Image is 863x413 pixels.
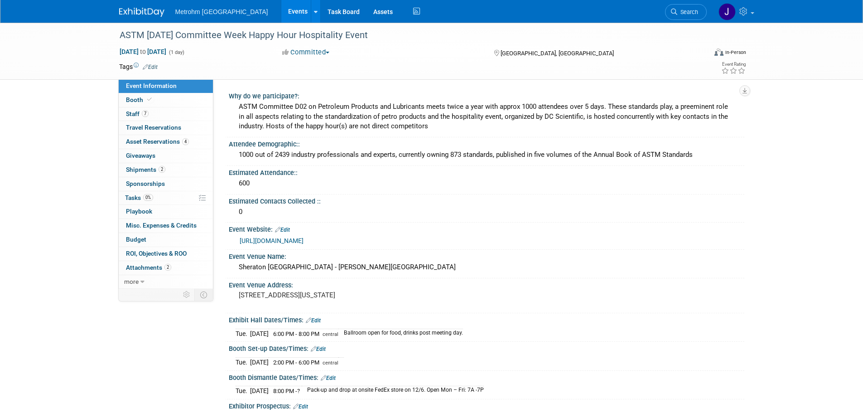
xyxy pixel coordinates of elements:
span: Attachments [126,264,171,271]
td: Toggle Event Tabs [194,289,213,301]
i: Booth reservation complete [147,97,152,102]
a: Edit [306,317,321,324]
pre: [STREET_ADDRESS][US_STATE] [239,291,434,299]
span: to [139,48,147,55]
td: Tue. [236,329,250,338]
a: Giveaways [119,149,213,163]
img: ExhibitDay [119,8,164,17]
div: Event Rating [721,62,746,67]
a: Tasks0% [119,191,213,205]
span: 8:00 PM - [273,388,300,394]
div: 600 [236,176,738,190]
a: Search [665,4,707,20]
div: 0 [236,205,738,219]
span: Giveaways [126,152,155,159]
span: central [323,360,338,366]
a: [URL][DOMAIN_NAME] [240,237,304,244]
div: Event Venue Address: [229,278,744,290]
a: Edit [311,346,326,352]
a: Sponsorships [119,177,213,191]
span: 7 [142,110,149,117]
span: 4 [182,138,189,145]
img: Joanne Yam [718,3,736,20]
td: Tags [119,62,158,71]
a: Booth [119,93,213,107]
a: Edit [143,64,158,70]
span: Misc. Expenses & Credits [126,222,197,229]
div: ASTM Committee D02 on Petroleum Products and Lubricants meets twice a year with approx 1000 atten... [236,100,738,133]
td: [DATE] [250,358,269,367]
a: Shipments2 [119,163,213,177]
td: [DATE] [250,386,269,396]
div: Event Website: [229,223,744,234]
div: Estimated Contacts Collected :: [229,194,744,206]
td: Tue. [236,358,250,367]
div: Booth Set-up Dates/Times: [229,342,744,354]
a: Event Information [119,79,213,93]
span: [GEOGRAPHIC_DATA], [GEOGRAPHIC_DATA] [501,50,614,57]
a: Travel Reservations [119,121,213,135]
a: more [119,275,213,289]
span: ? [297,388,300,394]
div: In-Person [725,49,746,56]
span: Booth [126,96,154,103]
span: [DATE] [DATE] [119,48,167,56]
td: Ballroom open for food, drinks post meeting day. [338,329,463,338]
span: central [323,331,338,337]
a: Asset Reservations4 [119,135,213,149]
span: 2 [164,264,171,271]
span: Shipments [126,166,165,173]
span: 2:00 PM - 6:00 PM [273,359,319,366]
div: Sheraton [GEOGRAPHIC_DATA] - [PERSON_NAME][GEOGRAPHIC_DATA] [236,260,738,274]
span: Staff [126,110,149,117]
img: Format-Inperson.png [714,49,723,56]
span: Tasks [125,194,153,201]
td: [DATE] [250,329,269,338]
div: Event Venue Name: [229,250,744,261]
span: ROI, Objectives & ROO [126,250,187,257]
a: Budget [119,233,213,247]
span: 6:00 PM - 8:00 PM [273,330,319,337]
span: 2 [159,166,165,173]
span: Travel Reservations [126,124,181,131]
div: Attendee Demographic:: [229,137,744,149]
span: Event Information [126,82,177,89]
div: Estimated Attendance:: [229,166,744,177]
span: Budget [126,236,146,243]
div: ASTM [DATE] Committee Week Happy Hour Hospitality Event [116,27,693,44]
a: ROI, Objectives & ROO [119,247,213,261]
td: Tue. [236,386,250,396]
span: Playbook [126,208,152,215]
div: Booth Dismantle Dates/Times: [229,371,744,383]
div: Event Format [653,47,747,61]
div: Exhibit Hall Dates/Times: [229,313,744,325]
a: Staff7 [119,107,213,121]
span: more [124,278,139,285]
span: Asset Reservations [126,138,189,145]
span: 0% [143,194,153,201]
td: Personalize Event Tab Strip [179,289,195,301]
a: Playbook [119,205,213,219]
a: Edit [321,375,336,381]
span: Sponsorships [126,180,165,187]
a: Misc. Expenses & Credits [119,219,213,233]
div: 1000 out of 2439 industry professionals and experts, currently owning 873 standards, published in... [236,148,738,162]
td: Pack-up and drop at onsite FedEx store on 12/6. Open Mon – Fri: 7A -7P [302,386,484,396]
span: Metrohm [GEOGRAPHIC_DATA] [175,8,268,15]
button: Committed [279,48,333,57]
a: Edit [275,227,290,233]
a: Edit [293,403,308,410]
a: Attachments2 [119,261,213,275]
div: Exhibitor Prospectus: [229,399,744,411]
div: Why do we participate?: [229,89,744,101]
span: Search [677,9,698,15]
span: (1 day) [168,49,184,55]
